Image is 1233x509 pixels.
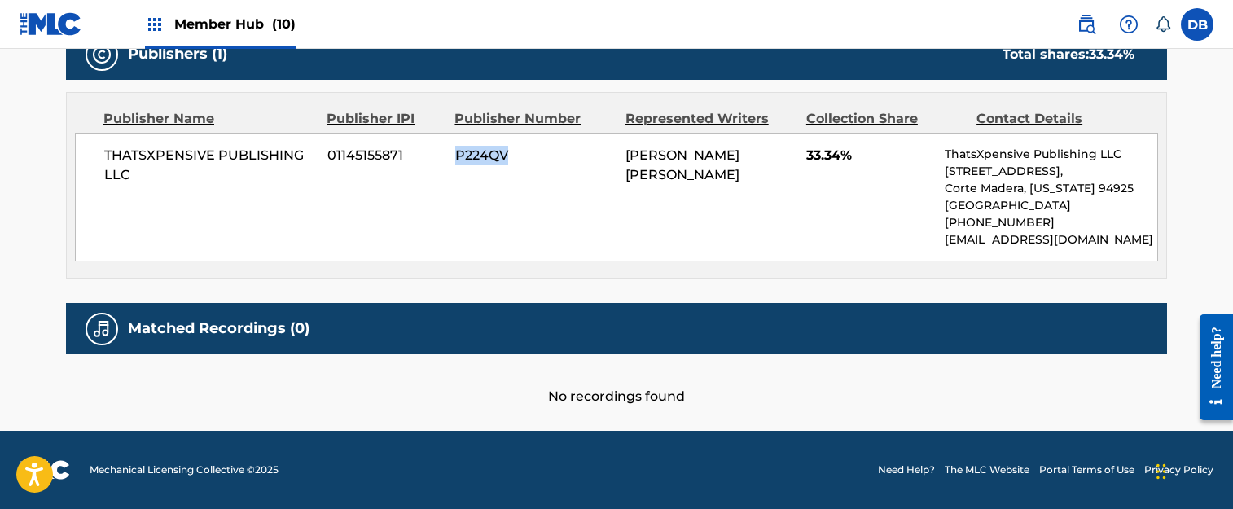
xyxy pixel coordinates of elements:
div: Contact Details [976,109,1134,129]
div: Publisher IPI [327,109,442,129]
a: Public Search [1070,8,1103,41]
div: Drag [1156,447,1166,496]
iframe: Chat Widget [1152,431,1233,509]
div: Collection Share [806,109,964,129]
div: Help [1112,8,1145,41]
span: Mechanical Licensing Collective © 2025 [90,463,279,477]
h5: Publishers (1) [128,45,227,64]
div: Notifications [1155,16,1171,33]
span: 33.34 % [1089,46,1134,62]
a: The MLC Website [945,463,1029,477]
img: Publishers [92,45,112,64]
a: Portal Terms of Use [1039,463,1134,477]
img: Matched Recordings [92,319,112,339]
p: [PHONE_NUMBER] [945,214,1157,231]
span: P224QV [455,146,613,165]
div: User Menu [1181,8,1213,41]
span: 33.34% [806,146,932,165]
span: Member Hub [174,15,296,33]
div: No recordings found [66,354,1167,406]
img: MLC Logo [20,12,82,36]
h5: Matched Recordings (0) [128,319,309,338]
div: Represented Writers [625,109,794,129]
span: 01145155871 [327,146,443,165]
a: Need Help? [878,463,935,477]
img: Top Rightsholders [145,15,165,34]
p: [GEOGRAPHIC_DATA] [945,197,1157,214]
div: Publisher Name [103,109,314,129]
p: [EMAIL_ADDRESS][DOMAIN_NAME] [945,231,1157,248]
div: Total shares: [1003,45,1134,64]
span: [PERSON_NAME] [PERSON_NAME] [625,147,739,182]
p: ThatsXpensive Publishing LLC [945,146,1157,163]
p: [STREET_ADDRESS], [945,163,1157,180]
p: Corte Madera, [US_STATE] 94925 [945,180,1157,197]
iframe: Resource Center [1187,302,1233,433]
img: help [1119,15,1139,34]
a: Privacy Policy [1144,463,1213,477]
span: THATSXPENSIVE PUBLISHING LLC [104,146,315,185]
div: Publisher Number [454,109,612,129]
img: logo [20,460,70,480]
img: search [1077,15,1096,34]
span: (10) [272,16,296,32]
